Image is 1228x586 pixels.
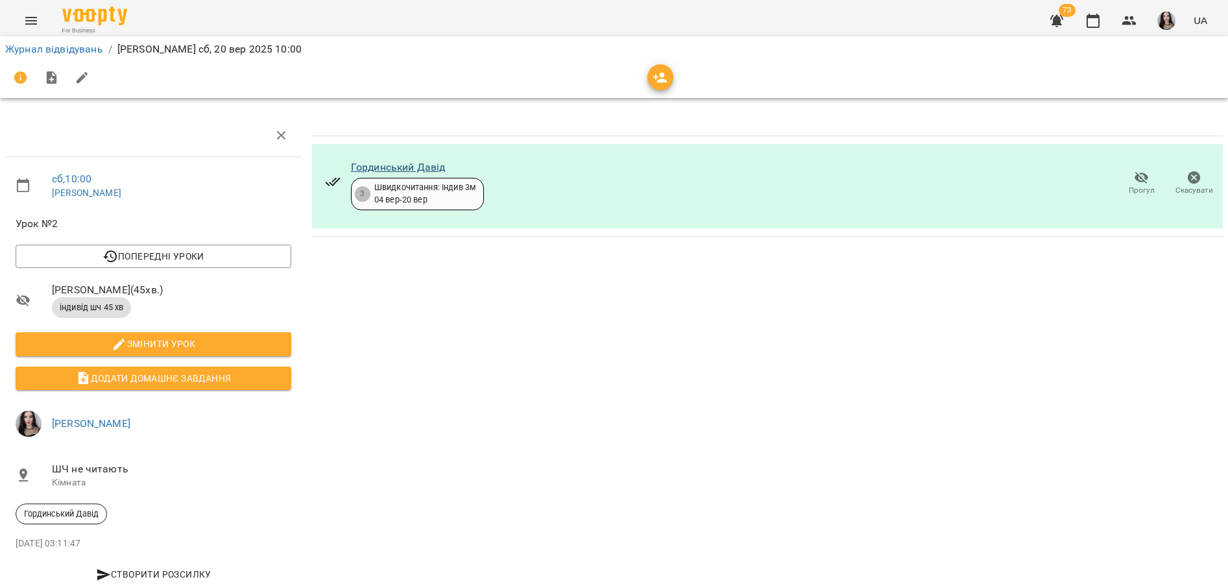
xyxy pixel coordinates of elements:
button: Додати домашнє завдання [16,367,291,390]
button: Скасувати [1168,165,1220,202]
span: Скасувати [1175,185,1213,196]
span: Гординський Давід [16,508,106,520]
button: Прогул [1115,165,1168,202]
button: UA [1188,8,1212,32]
button: Попередні уроки [16,245,291,268]
a: сб , 10:00 [52,173,91,185]
button: Створити розсилку [16,563,291,586]
span: Прогул [1129,185,1155,196]
p: [DATE] 03:11:47 [16,537,291,550]
img: 23d2127efeede578f11da5c146792859.jpg [1157,12,1175,30]
span: Створити розсилку [21,567,286,582]
a: Гординський Давід [351,161,446,173]
nav: breadcrumb [5,42,1223,57]
span: Попередні уроки [26,249,281,264]
span: For Business [62,27,127,35]
span: UA [1194,14,1207,27]
li: / [108,42,112,57]
a: [PERSON_NAME] [52,417,130,430]
a: Журнал відвідувань [5,43,103,55]
span: Додати домашнє завдання [26,371,281,386]
button: Змінити урок [16,332,291,356]
p: [PERSON_NAME] сб, 20 вер 2025 10:00 [117,42,302,57]
span: [PERSON_NAME] ( 45 хв. ) [52,282,291,298]
span: 73 [1059,4,1076,17]
span: індивід шч 45 хв [52,302,131,313]
div: Гординський Давід [16,504,107,524]
span: Змінити урок [26,336,281,352]
div: Швидкочитання: Індив 3м 04 вер - 20 вер [374,182,476,206]
span: Урок №2 [16,216,291,232]
img: 23d2127efeede578f11da5c146792859.jpg [16,411,42,437]
button: Menu [16,5,47,36]
a: [PERSON_NAME] [52,188,121,198]
p: Кімната [52,476,291,489]
span: ШЧ не читають [52,461,291,477]
img: Voopty Logo [62,6,127,25]
div: 3 [355,186,370,202]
